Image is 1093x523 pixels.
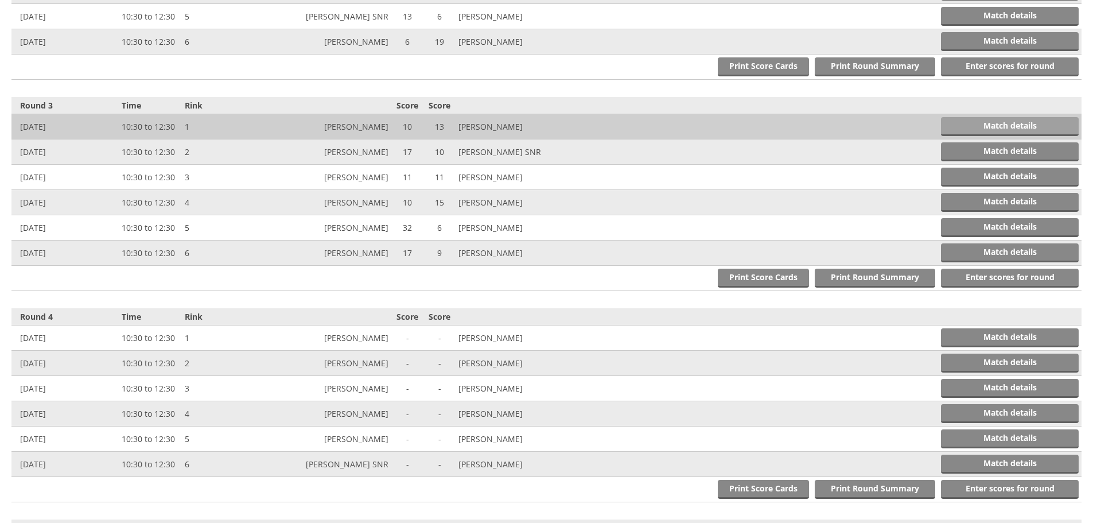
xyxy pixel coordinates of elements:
[718,57,809,76] a: Print Score Cards
[119,326,182,351] td: 10:30 to 12:30
[182,4,263,29] td: 5
[182,452,263,477] td: 6
[119,140,182,165] td: 10:30 to 12:30
[391,326,423,351] td: -
[263,165,392,190] td: [PERSON_NAME]
[941,218,1079,237] a: Match details
[423,165,456,190] td: 11
[182,215,263,241] td: 5
[11,97,119,114] th: Round 3
[11,140,119,165] td: [DATE]
[391,114,423,140] td: 10
[391,140,423,165] td: 17
[119,29,182,55] td: 10:30 to 12:30
[423,140,456,165] td: 10
[423,190,456,215] td: 15
[941,328,1079,347] a: Match details
[456,376,584,401] td: [PERSON_NAME]
[119,427,182,452] td: 10:30 to 12:30
[941,379,1079,398] a: Match details
[423,452,456,477] td: -
[263,241,392,266] td: [PERSON_NAME]
[391,241,423,266] td: 17
[423,215,456,241] td: 6
[423,351,456,376] td: -
[815,57,935,76] a: Print Round Summary
[182,427,263,452] td: 5
[263,114,392,140] td: [PERSON_NAME]
[391,351,423,376] td: -
[423,427,456,452] td: -
[456,351,584,376] td: [PERSON_NAME]
[11,4,119,29] td: [DATE]
[263,376,392,401] td: [PERSON_NAME]
[182,241,263,266] td: 6
[391,215,423,241] td: 32
[11,29,119,55] td: [DATE]
[941,404,1079,423] a: Match details
[718,269,809,288] a: Print Score Cards
[119,376,182,401] td: 10:30 to 12:30
[119,452,182,477] td: 10:30 to 12:30
[815,269,935,288] a: Print Round Summary
[456,215,584,241] td: [PERSON_NAME]
[119,165,182,190] td: 10:30 to 12:30
[119,114,182,140] td: 10:30 to 12:30
[11,308,119,326] th: Round 4
[263,351,392,376] td: [PERSON_NAME]
[182,351,263,376] td: 2
[263,215,392,241] td: [PERSON_NAME]
[941,269,1079,288] a: Enter scores for round
[941,57,1079,76] a: Enter scores for round
[391,376,423,401] td: -
[941,429,1079,448] a: Match details
[423,241,456,266] td: 9
[391,308,423,326] th: Score
[182,140,263,165] td: 2
[263,401,392,427] td: [PERSON_NAME]
[941,32,1079,51] a: Match details
[423,29,456,55] td: 19
[941,243,1079,262] a: Match details
[11,376,119,401] td: [DATE]
[456,241,584,266] td: [PERSON_NAME]
[182,326,263,351] td: 1
[263,326,392,351] td: [PERSON_NAME]
[119,401,182,427] td: 10:30 to 12:30
[182,401,263,427] td: 4
[815,480,935,499] a: Print Round Summary
[182,114,263,140] td: 1
[11,114,119,140] td: [DATE]
[182,165,263,190] td: 3
[119,241,182,266] td: 10:30 to 12:30
[119,351,182,376] td: 10:30 to 12:30
[941,117,1079,136] a: Match details
[941,7,1079,26] a: Match details
[456,165,584,190] td: [PERSON_NAME]
[182,376,263,401] td: 3
[941,455,1079,474] a: Match details
[718,480,809,499] a: Print Score Cards
[456,140,584,165] td: [PERSON_NAME] SNR
[423,376,456,401] td: -
[456,452,584,477] td: [PERSON_NAME]
[11,401,119,427] td: [DATE]
[941,193,1079,212] a: Match details
[182,190,263,215] td: 4
[263,190,392,215] td: [PERSON_NAME]
[182,29,263,55] td: 6
[391,97,423,114] th: Score
[11,190,119,215] td: [DATE]
[423,308,456,326] th: Score
[11,241,119,266] td: [DATE]
[119,97,182,114] th: Time
[119,215,182,241] td: 10:30 to 12:30
[182,97,263,114] th: Rink
[941,142,1079,161] a: Match details
[456,114,584,140] td: [PERSON_NAME]
[391,427,423,452] td: -
[423,114,456,140] td: 13
[119,190,182,215] td: 10:30 to 12:30
[391,401,423,427] td: -
[423,326,456,351] td: -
